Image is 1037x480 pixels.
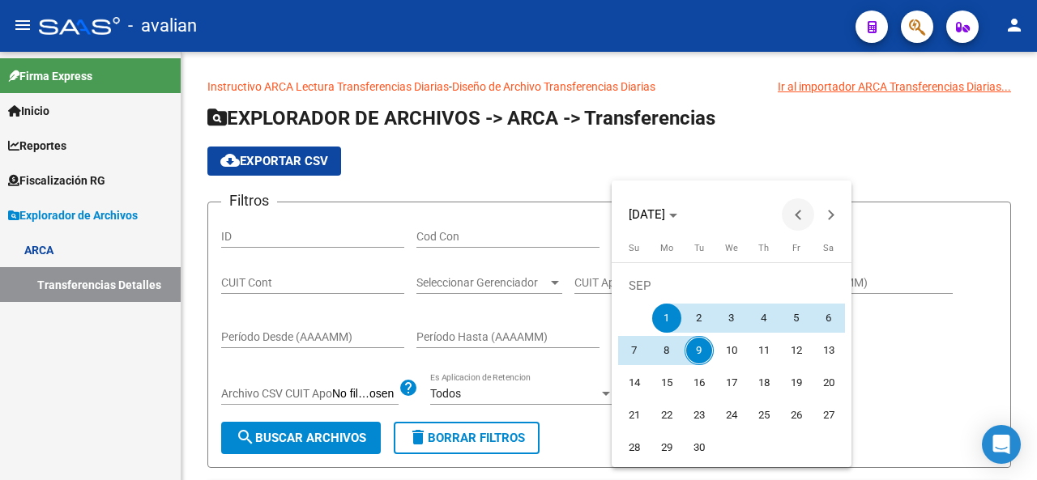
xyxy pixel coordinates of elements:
[715,367,748,399] button: September 17, 2025
[618,367,651,399] button: September 14, 2025
[618,270,845,302] td: SEP
[813,302,845,334] button: September 6, 2025
[792,243,800,253] span: Fr
[780,334,813,367] button: September 12, 2025
[620,336,649,365] span: 7
[651,367,683,399] button: September 15, 2025
[780,399,813,431] button: September 26, 2025
[814,198,847,231] button: Next month
[717,336,746,365] span: 10
[782,304,811,333] span: 5
[620,368,649,397] span: 14
[652,304,681,333] span: 1
[813,334,845,367] button: September 13, 2025
[749,401,779,430] span: 25
[651,334,683,367] button: September 8, 2025
[694,243,704,253] span: Tu
[652,433,681,462] span: 29
[782,336,811,365] span: 12
[749,368,779,397] span: 18
[748,302,780,334] button: September 4, 2025
[748,334,780,367] button: September 11, 2025
[651,431,683,464] button: September 29, 2025
[652,368,681,397] span: 15
[629,207,665,222] span: [DATE]
[782,368,811,397] span: 19
[685,304,714,333] span: 2
[782,401,811,430] span: 26
[749,336,779,365] span: 11
[629,243,639,253] span: Su
[683,399,715,431] button: September 23, 2025
[683,431,715,464] button: September 30, 2025
[813,367,845,399] button: September 20, 2025
[685,336,714,365] span: 9
[814,336,843,365] span: 13
[685,368,714,397] span: 16
[651,399,683,431] button: September 22, 2025
[618,431,651,464] button: September 28, 2025
[660,243,673,253] span: Mo
[715,399,748,431] button: September 24, 2025
[618,399,651,431] button: September 21, 2025
[685,401,714,430] span: 23
[652,336,681,365] span: 8
[814,304,843,333] span: 6
[780,302,813,334] button: September 5, 2025
[717,368,746,397] span: 17
[780,367,813,399] button: September 19, 2025
[651,302,683,334] button: September 1, 2025
[685,433,714,462] span: 30
[749,304,779,333] span: 4
[814,401,843,430] span: 27
[652,401,681,430] span: 22
[683,302,715,334] button: September 2, 2025
[683,367,715,399] button: September 16, 2025
[823,243,834,253] span: Sa
[725,243,738,253] span: We
[748,367,780,399] button: September 18, 2025
[717,401,746,430] span: 24
[717,304,746,333] span: 3
[620,433,649,462] span: 28
[715,334,748,367] button: September 10, 2025
[758,243,769,253] span: Th
[683,334,715,367] button: September 9, 2025
[748,399,780,431] button: September 25, 2025
[715,302,748,334] button: September 3, 2025
[618,334,651,367] button: September 7, 2025
[782,198,814,231] button: Previous month
[622,200,684,229] button: Choose month and year
[620,401,649,430] span: 21
[813,399,845,431] button: September 27, 2025
[814,368,843,397] span: 20
[982,425,1021,464] div: Open Intercom Messenger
